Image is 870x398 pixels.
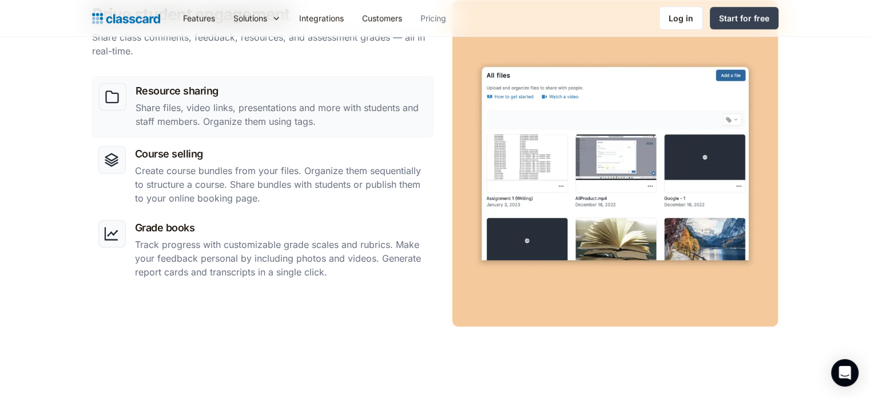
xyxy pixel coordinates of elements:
div: Solutions [233,12,267,24]
a: Pricing [411,5,455,31]
h3: Grade books [135,220,427,235]
a: Start for free [710,7,778,29]
div: Start for free [719,12,769,24]
h3: Course selling [135,146,427,161]
a: Integrations [290,5,353,31]
div: Solutions [224,5,290,31]
p: Create course bundles from your files. Organize them sequentially to structure a course. Share bu... [135,164,427,205]
div: Open Intercom Messenger [831,359,859,387]
div: Log in [669,12,693,24]
a: home [92,10,160,26]
h3: Resource sharing [136,83,427,98]
a: Log in [659,6,703,30]
p: Share files, video links, presentations and more with students and staff members. Organize them u... [136,101,427,128]
a: Features [174,5,224,31]
a: Customers [353,5,411,31]
p: Track progress with customizable grade scales and rubrics. Make your feedback personal by includi... [135,238,427,279]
